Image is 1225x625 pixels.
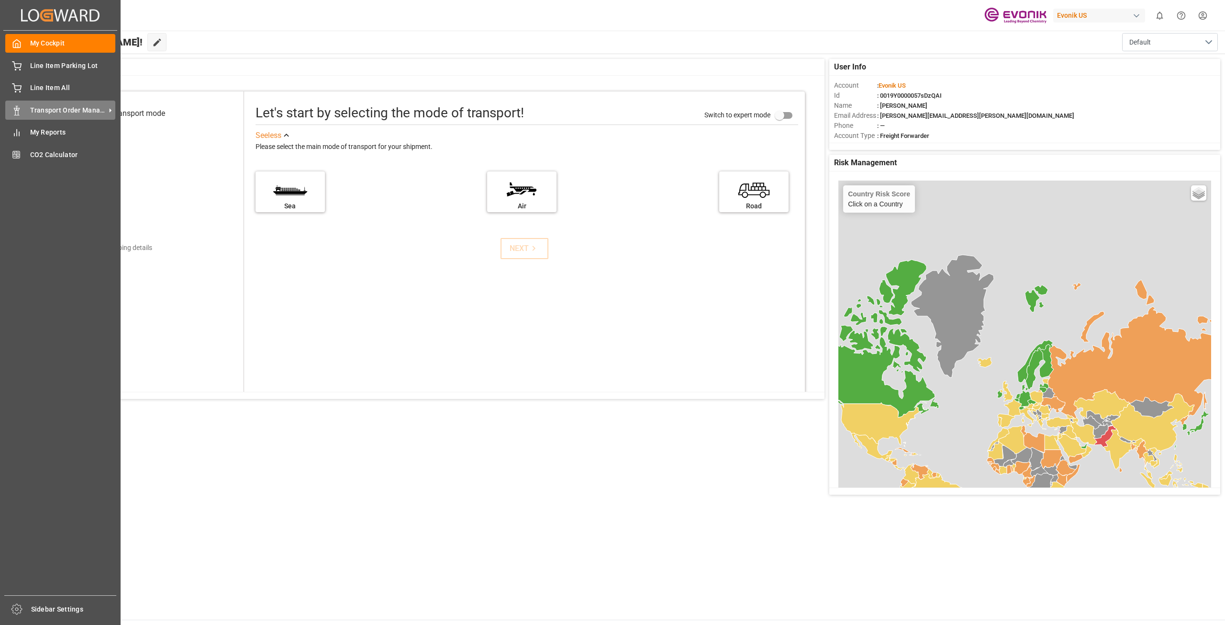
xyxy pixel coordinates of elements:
button: Help Center [1170,5,1192,26]
span: Risk Management [834,157,897,169]
div: Road [724,201,784,211]
div: Air [492,201,552,211]
span: Transport Order Management [30,105,106,115]
span: Name [834,101,877,111]
div: Please select the main mode of transport for your shipment. [256,141,798,153]
div: NEXT [510,243,539,254]
a: CO2 Calculator [5,145,115,164]
h4: Country Risk Score [848,190,910,198]
span: : — [877,122,885,129]
div: Evonik US [1053,9,1145,23]
span: Account [834,80,877,91]
button: show 0 new notifications [1149,5,1170,26]
div: Sea [260,201,320,211]
a: Line Item All [5,79,115,97]
button: Evonik US [1053,6,1149,24]
div: Select transport mode [91,108,165,119]
span: Id [834,91,877,101]
div: See less [256,130,281,141]
span: Default [1129,37,1151,47]
a: My Cockpit [5,34,115,53]
span: Line Item All [30,83,116,93]
button: open menu [1122,33,1218,51]
a: Layers [1191,185,1206,201]
div: Click on a Country [848,190,910,208]
span: My Cockpit [30,38,116,48]
span: My Reports [30,127,116,137]
span: Evonik US [879,82,906,89]
button: NEXT [501,238,548,259]
span: : Freight Forwarder [877,132,929,139]
span: CO2 Calculator [30,150,116,160]
span: Account Type [834,131,877,141]
span: User Info [834,61,866,73]
a: My Reports [5,123,115,142]
span: : 0019Y0000057sDzQAI [877,92,942,99]
span: : [PERSON_NAME] [877,102,927,109]
div: Add shipping details [92,243,152,253]
a: Line Item Parking Lot [5,56,115,75]
span: Sidebar Settings [31,604,117,614]
span: Switch to expert mode [704,111,770,119]
span: : [877,82,906,89]
div: Let's start by selecting the mode of transport! [256,103,524,123]
span: Line Item Parking Lot [30,61,116,71]
img: Evonik-brand-mark-Deep-Purple-RGB.jpeg_1700498283.jpeg [984,7,1047,24]
span: Email Address [834,111,877,121]
span: : [PERSON_NAME][EMAIL_ADDRESS][PERSON_NAME][DOMAIN_NAME] [877,112,1074,119]
span: Phone [834,121,877,131]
